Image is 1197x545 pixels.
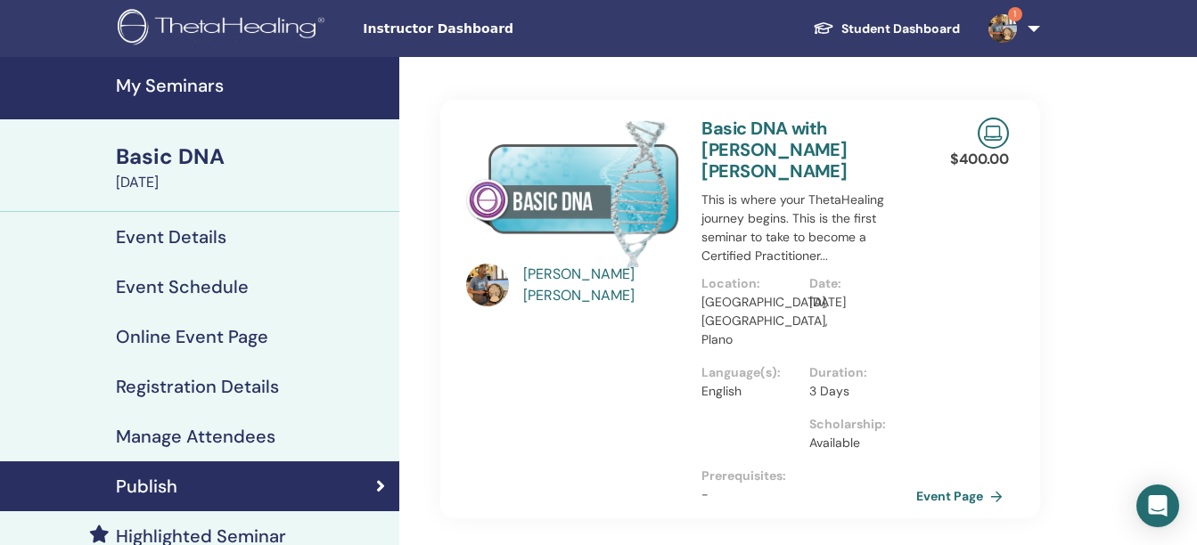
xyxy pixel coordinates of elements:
[988,14,1017,43] img: default.jpg
[701,382,798,401] p: English
[363,20,630,38] span: Instructor Dashboard
[116,226,226,248] h4: Event Details
[118,9,331,49] img: logo.png
[978,118,1009,149] img: Live Online Seminar
[809,434,906,452] p: Available
[116,172,389,193] div: [DATE]
[916,483,1010,509] a: Event Page
[116,426,275,447] h4: Manage Attendees
[116,376,279,397] h4: Registration Details
[116,75,389,96] h4: My Seminars
[809,274,906,293] p: Date :
[466,264,509,306] img: default.jpg
[116,476,177,497] h4: Publish
[809,363,906,382] p: Duration :
[701,274,798,293] p: Location :
[701,191,916,265] p: This is where your ThetaHealing journey begins. This is the first seminar to take to become a Cer...
[701,117,847,183] a: Basic DNA with [PERSON_NAME] [PERSON_NAME]
[809,415,906,434] p: Scholarship :
[105,142,399,193] a: Basic DNA[DATE]
[809,293,906,312] p: [DATE]
[701,363,798,382] p: Language(s) :
[809,382,906,401] p: 3 Days
[799,12,974,45] a: Student Dashboard
[523,264,685,306] a: [PERSON_NAME] [PERSON_NAME]
[813,20,834,36] img: graduation-cap-white.svg
[116,276,249,297] h4: Event Schedule
[950,149,1009,170] p: $ 400.00
[116,142,389,172] div: Basic DNA
[116,326,268,347] h4: Online Event Page
[466,118,681,269] img: Basic DNA
[1008,7,1022,21] span: 1
[701,485,916,504] p: -
[701,293,798,349] p: [GEOGRAPHIC_DATA], [GEOGRAPHIC_DATA], Plano
[701,467,916,485] p: Prerequisites :
[1136,484,1179,527] div: Open Intercom Messenger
